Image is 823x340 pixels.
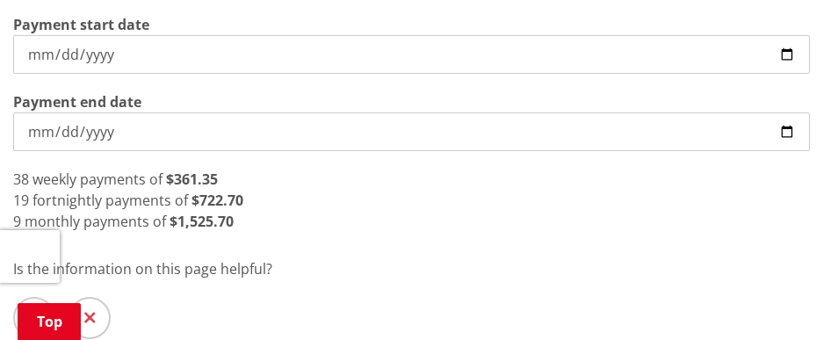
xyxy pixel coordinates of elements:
[191,191,243,210] strong: $722.70
[13,191,29,210] span: 19
[13,258,810,279] p: Is the information on this page helpful?
[13,91,141,112] label: Payment end date
[13,170,29,189] span: 38
[32,191,188,210] span: fortnightly payments of
[742,266,805,329] iframe: Messenger Launcher
[166,170,218,189] strong: $361.35
[18,303,81,340] a: Top
[13,14,149,35] label: Payment start date
[170,212,234,231] strong: $1,525.70
[32,170,162,189] span: weekly payments of
[13,212,21,231] span: 9
[25,212,166,231] span: monthly payments of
